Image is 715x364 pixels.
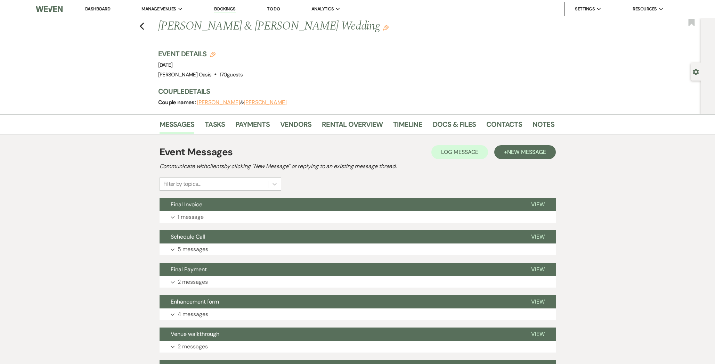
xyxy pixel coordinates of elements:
span: 170 guests [220,71,243,78]
span: New Message [507,148,546,156]
button: Open lead details [693,68,699,75]
a: Timeline [393,119,422,134]
span: View [531,233,545,240]
span: Analytics [311,6,334,13]
p: 2 messages [178,278,208,287]
button: [PERSON_NAME] [244,100,287,105]
span: Couple names: [158,99,197,106]
button: Venue walkthrough [160,328,520,341]
p: 5 messages [178,245,208,254]
button: View [520,230,556,243]
button: [PERSON_NAME] [197,100,240,105]
p: 2 messages [178,342,208,351]
button: Edit [383,24,389,31]
span: Enhancement form [171,298,219,305]
button: Final Payment [160,263,520,276]
h3: Couple Details [158,86,547,96]
button: Enhancement form [160,295,520,308]
button: +New Message [494,145,555,159]
button: View [520,263,556,276]
a: Docs & Files [433,119,476,134]
p: 1 message [178,213,204,222]
h2: Communicate with clients by clicking "New Message" or replying to an existing message thread. [160,162,556,171]
span: [PERSON_NAME] Oasis [158,71,212,78]
button: 4 messages [160,308,556,320]
button: Schedule Call [160,230,520,243]
span: View [531,266,545,273]
span: [DATE] [158,61,173,68]
span: Manage Venues [141,6,176,13]
p: 4 messages [178,310,208,319]
a: Notes [533,119,554,134]
a: To Do [267,6,280,12]
h1: [PERSON_NAME] & [PERSON_NAME] Wedding [158,18,470,35]
h3: Event Details [158,49,243,59]
img: Weven Logo [36,2,63,16]
button: Final Invoice [160,198,520,211]
a: Messages [160,119,195,134]
a: Contacts [486,119,522,134]
button: 1 message [160,211,556,223]
span: Venue walkthrough [171,330,219,338]
a: Dashboard [85,6,110,12]
span: Resources [633,6,657,13]
a: Rental Overview [322,119,383,134]
span: View [531,298,545,305]
span: Schedule Call [171,233,205,240]
span: View [531,201,545,208]
button: Log Message [431,145,488,159]
span: Log Message [441,148,478,156]
button: View [520,198,556,211]
button: View [520,295,556,308]
button: 2 messages [160,276,556,288]
a: Tasks [205,119,225,134]
span: & [197,99,287,106]
button: View [520,328,556,341]
button: 5 messages [160,243,556,255]
div: Filter by topics... [163,180,201,188]
span: Settings [575,6,595,13]
a: Bookings [214,6,236,13]
span: Final Invoice [171,201,202,208]
span: Final Payment [171,266,207,273]
a: Payments [235,119,270,134]
h1: Event Messages [160,145,233,159]
span: View [531,330,545,338]
a: Vendors [280,119,311,134]
button: 2 messages [160,341,556,353]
